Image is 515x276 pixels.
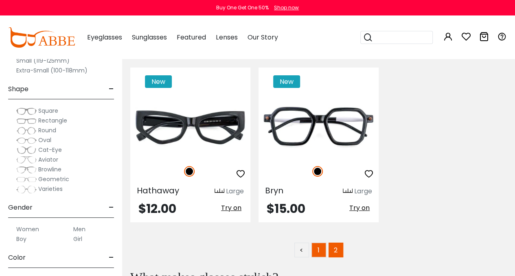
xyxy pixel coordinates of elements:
img: Black Bryn - Acetate ,Universal Bridge Fit [259,97,379,157]
span: - [109,198,114,217]
div: Large [354,186,372,196]
img: Aviator.png [16,156,37,164]
img: Black [184,166,195,177]
img: size ruler [215,188,224,194]
img: Browline.png [16,166,37,174]
span: Varieties [38,185,63,193]
img: Black Hathaway - Acetate ,Universal Bridge Fit [130,97,250,157]
span: Hathaway [137,185,179,196]
label: Girl [73,234,82,244]
span: Gender [8,198,33,217]
label: Men [73,224,85,234]
div: Large [226,186,244,196]
span: Try on [221,203,241,212]
span: Oval [38,136,51,144]
span: Square [38,107,58,115]
div: Shop now [274,4,299,11]
span: Sunglasses [132,33,167,42]
a: 1 [311,243,326,257]
label: Women [16,224,39,234]
span: 2 [329,243,343,257]
img: abbeglasses.com [8,27,75,48]
span: New [145,75,172,88]
span: $12.00 [138,200,176,217]
span: Geometric [38,175,69,183]
img: Round.png [16,127,37,135]
span: Round [38,126,56,134]
button: Try on [347,203,372,213]
span: Browline [38,165,61,173]
a: < [294,243,309,257]
span: Eyeglasses [87,33,122,42]
img: Oval.png [16,136,37,145]
button: Try on [219,203,244,213]
span: Aviator [38,156,58,164]
span: Our Story [247,33,278,42]
span: Rectangle [38,116,67,125]
label: Extra-Small (100-118mm) [16,66,88,75]
span: Lenses [216,33,237,42]
span: Try on [349,203,370,212]
span: New [273,75,300,88]
span: $15.00 [267,200,305,217]
span: - [109,248,114,267]
span: Featured [177,33,206,42]
img: Rectangle.png [16,117,37,125]
div: Buy One Get One 50% [216,4,269,11]
a: Shop now [270,4,299,11]
img: Geometric.png [16,175,37,184]
label: Small (119-125mm) [16,56,70,66]
span: Shape [8,79,28,99]
img: Cat-Eye.png [16,146,37,154]
label: Boy [16,234,26,244]
img: Square.png [16,107,37,115]
span: - [109,79,114,99]
img: size ruler [343,188,353,194]
img: Varieties.png [16,185,37,194]
span: Color [8,248,26,267]
span: Bryn [265,185,283,196]
span: Cat-Eye [38,146,62,154]
img: Black [312,166,323,177]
